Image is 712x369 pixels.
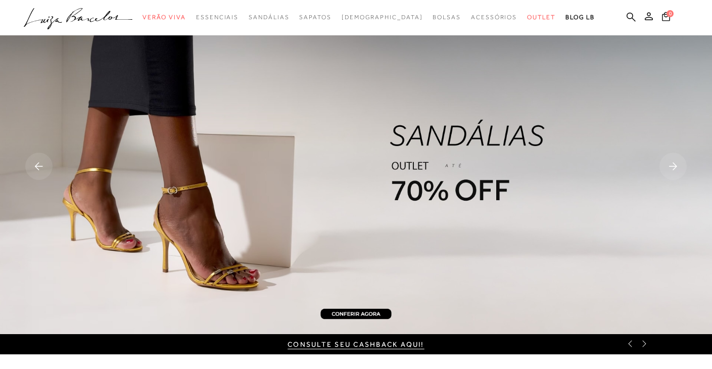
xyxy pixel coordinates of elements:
span: [DEMOGRAPHIC_DATA] [342,14,423,21]
a: categoryNavScreenReaderText [471,8,517,27]
span: BLOG LB [565,14,595,21]
span: Acessórios [471,14,517,21]
a: categoryNavScreenReaderText [143,8,186,27]
span: 0 [667,10,674,17]
a: categoryNavScreenReaderText [433,8,461,27]
a: noSubCategoriesText [342,8,423,27]
a: categoryNavScreenReaderText [527,8,555,27]
a: CONSULTE SEU CASHBACK AQUI! [288,340,424,348]
a: categoryNavScreenReaderText [249,8,289,27]
span: Outlet [527,14,555,21]
span: Sandálias [249,14,289,21]
span: Essenciais [196,14,239,21]
button: 0 [659,11,673,25]
span: Verão Viva [143,14,186,21]
a: categoryNavScreenReaderText [299,8,331,27]
span: Sapatos [299,14,331,21]
a: categoryNavScreenReaderText [196,8,239,27]
span: Bolsas [433,14,461,21]
a: BLOG LB [565,8,595,27]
